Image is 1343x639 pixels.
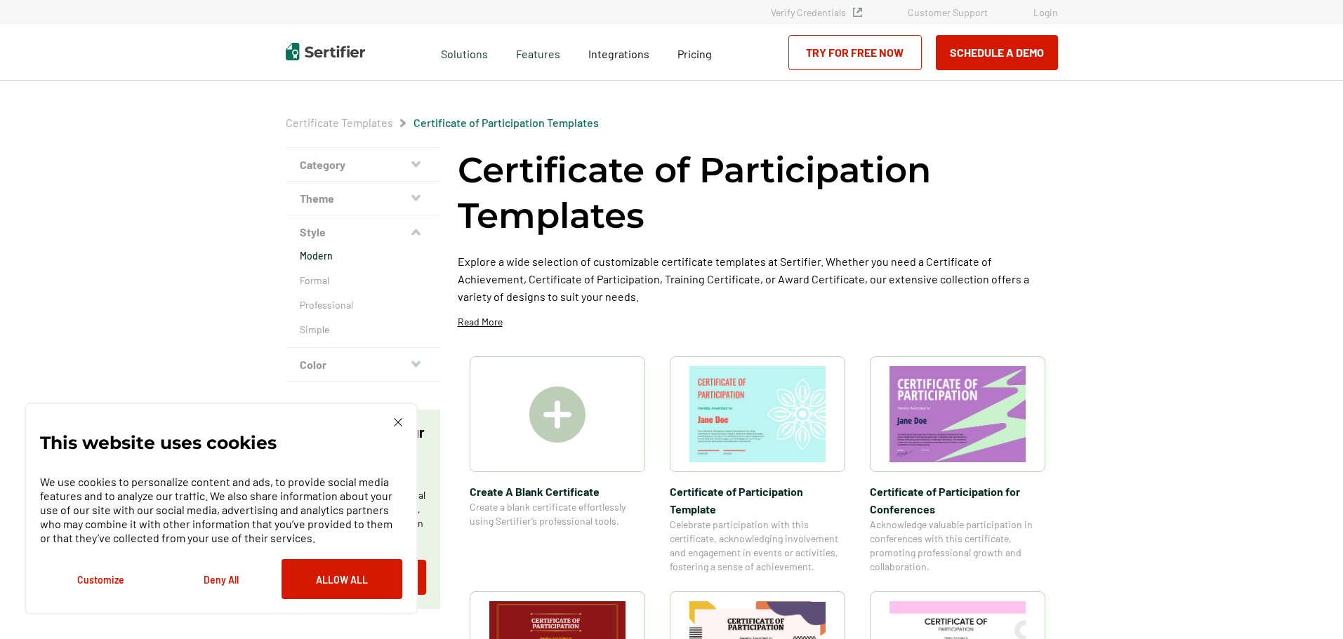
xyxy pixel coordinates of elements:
span: Pricing [677,47,712,60]
span: Integrations [588,47,649,60]
img: Certificate of Participation for Conference​s [889,366,1026,462]
iframe: Chat Widget [1273,572,1343,639]
a: Verify Credentials [771,6,862,18]
button: Style [286,215,440,249]
span: Create a blank certificate effortlessly using Sertifier’s professional tools. [470,500,645,528]
button: Schedule a Demo [936,35,1058,70]
span: Create A Blank Certificate [470,483,645,500]
a: Certificate of Participation TemplateCertificate of Participation TemplateCelebrate participation... [670,356,845,574]
a: Try for Free Now [788,35,922,70]
p: We use cookies to personalize content and ads, to provide social media features and to analyze ou... [40,475,402,545]
a: Professional [300,298,426,312]
a: Pricing [677,43,712,61]
a: Integrations [588,43,649,61]
a: Simple [300,323,426,337]
span: Celebrate participation with this certificate, acknowledging involvement and engagement in events... [670,518,845,574]
span: Acknowledge valuable participation in conferences with this certificate, promoting professional g... [870,518,1045,574]
p: Explore a wide selection of customizable certificate templates at Sertifier. Whether you need a C... [458,253,1058,305]
img: Cookie Popup Close [394,418,402,426]
img: Certificate of Participation Template [689,366,826,462]
a: Certificate of Participation Templates [414,116,599,129]
button: Allow All [282,559,402,599]
a: Certificate Templates [286,116,393,129]
span: Certificate of Participation for Conference​s [870,483,1045,518]
span: Certificate of Participation Templates [414,116,599,130]
a: Customer Support [908,6,988,18]
span: Features [516,43,560,61]
p: Read More [458,315,503,329]
div: Style [286,249,440,348]
div: Breadcrumb [286,116,599,130]
h1: Certificate of Participation Templates [458,147,1058,238]
button: Customize [40,559,161,599]
img: Sertifier | Digital Credentialing Platform [286,43,365,60]
span: Solutions [441,43,488,61]
button: Color [286,348,440,382]
button: Category [286,148,440,182]
span: Certificate Templates [286,116,393,130]
button: Theme [286,182,440,215]
a: Certificate of Participation for Conference​sCertificate of Participation for Conference​sAcknowl... [870,356,1045,574]
p: This website uses cookies [40,436,277,450]
a: Modern [300,249,426,263]
img: Verified [853,8,862,17]
button: Deny All [161,559,282,599]
span: Certificate of Participation Template [670,483,845,518]
img: Create A Blank Certificate [529,386,586,443]
a: Login [1033,6,1058,18]
a: Formal [300,274,426,288]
